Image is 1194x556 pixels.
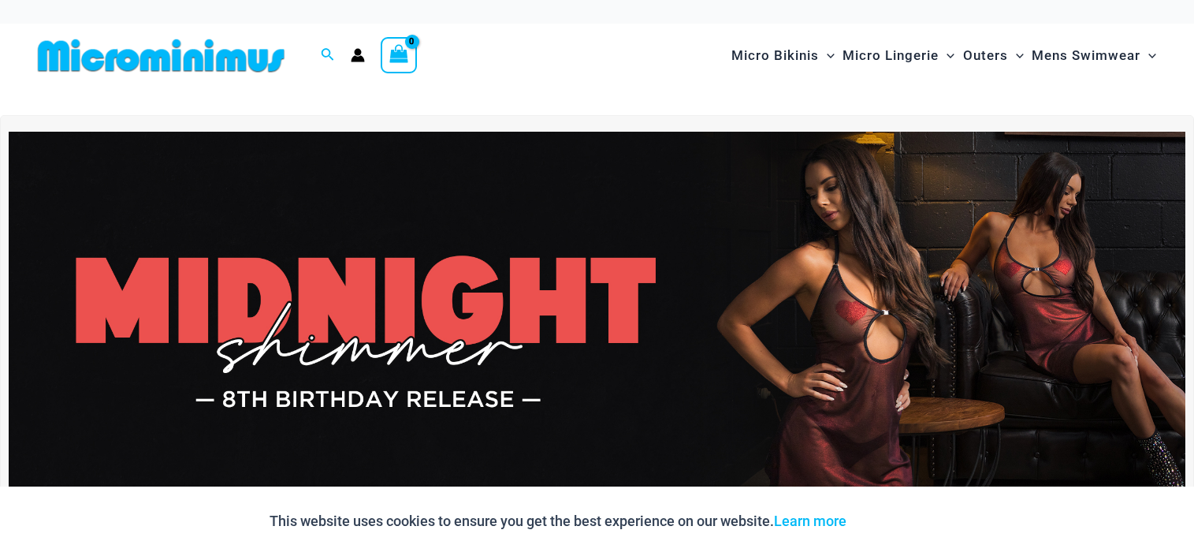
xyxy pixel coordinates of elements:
[858,502,925,540] button: Accept
[1032,35,1140,76] span: Mens Swimwear
[727,32,839,80] a: Micro BikinisMenu ToggleMenu Toggle
[270,509,846,533] p: This website uses cookies to ensure you get the best experience on our website.
[725,29,1162,82] nav: Site Navigation
[819,35,835,76] span: Menu Toggle
[963,35,1008,76] span: Outers
[959,32,1028,80] a: OutersMenu ToggleMenu Toggle
[321,46,335,65] a: Search icon link
[1008,35,1024,76] span: Menu Toggle
[839,32,958,80] a: Micro LingerieMenu ToggleMenu Toggle
[351,48,365,62] a: Account icon link
[731,35,819,76] span: Micro Bikinis
[1140,35,1156,76] span: Menu Toggle
[32,38,291,73] img: MM SHOP LOGO FLAT
[842,35,939,76] span: Micro Lingerie
[9,132,1185,532] img: Midnight Shimmer Red Dress
[774,513,846,529] a: Learn more
[381,37,417,73] a: View Shopping Cart, empty
[1028,32,1160,80] a: Mens SwimwearMenu ToggleMenu Toggle
[939,35,954,76] span: Menu Toggle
